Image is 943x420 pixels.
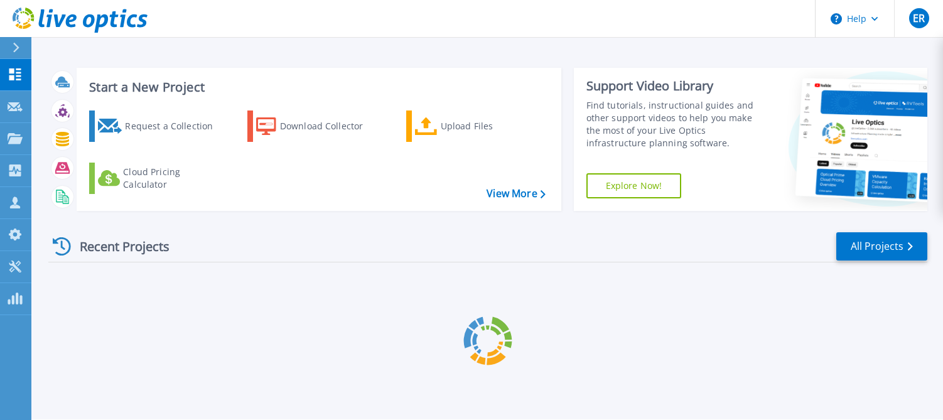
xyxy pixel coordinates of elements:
a: Request a Collection [89,110,229,142]
div: Support Video Library [586,78,763,94]
div: Upload Files [441,114,541,139]
div: Download Collector [280,114,380,139]
div: Request a Collection [125,114,225,139]
a: All Projects [836,232,927,261]
div: Cloud Pricing Calculator [123,166,224,191]
a: Download Collector [247,110,387,142]
a: Upload Files [406,110,546,142]
div: Recent Projects [48,231,186,262]
a: View More [487,188,545,200]
h3: Start a New Project [89,80,545,94]
a: Explore Now! [586,173,682,198]
div: Find tutorials, instructional guides and other support videos to help you make the most of your L... [586,99,763,149]
span: ER [913,13,925,23]
a: Cloud Pricing Calculator [89,163,229,194]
